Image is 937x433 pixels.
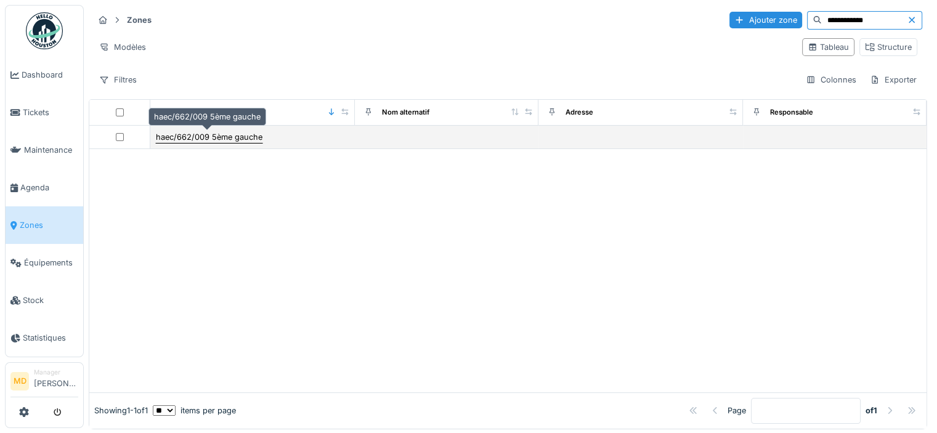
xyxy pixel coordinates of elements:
div: Responsable [770,107,813,118]
span: Tickets [23,107,78,118]
div: Nom alternatif [382,107,429,118]
span: Dashboard [22,69,78,81]
span: Stock [23,294,78,306]
a: MD Manager[PERSON_NAME] [10,368,78,397]
div: Colonnes [800,71,862,89]
div: Manager [34,368,78,377]
div: Ajouter zone [729,12,802,28]
div: Showing 1 - 1 of 1 [94,405,148,416]
a: Dashboard [6,56,83,94]
span: Équipements [24,257,78,269]
span: Statistiques [23,332,78,344]
div: Structure [865,41,912,53]
a: Équipements [6,244,83,281]
a: Statistiques [6,319,83,357]
div: Exporter [864,71,922,89]
span: Maintenance [24,144,78,156]
div: haec/662/009 5ème gauche [156,131,262,143]
div: Tableau [808,41,849,53]
a: Tickets [6,94,83,131]
li: [PERSON_NAME] [34,368,78,394]
a: Maintenance [6,131,83,169]
div: Page [728,405,746,416]
li: MD [10,372,29,391]
a: Stock [6,281,83,319]
div: Adresse [566,107,593,118]
span: Agenda [20,182,78,193]
img: Badge_color-CXgf-gQk.svg [26,12,63,49]
a: Agenda [6,169,83,206]
a: Zones [6,206,83,244]
span: Zones [20,219,78,231]
div: haec/662/009 5ème gauche [148,108,266,126]
div: Nom [177,107,193,118]
strong: of 1 [866,405,877,416]
div: items per page [153,405,236,416]
div: Modèles [94,38,152,56]
strong: Zones [122,14,156,26]
div: Filtres [94,71,142,89]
